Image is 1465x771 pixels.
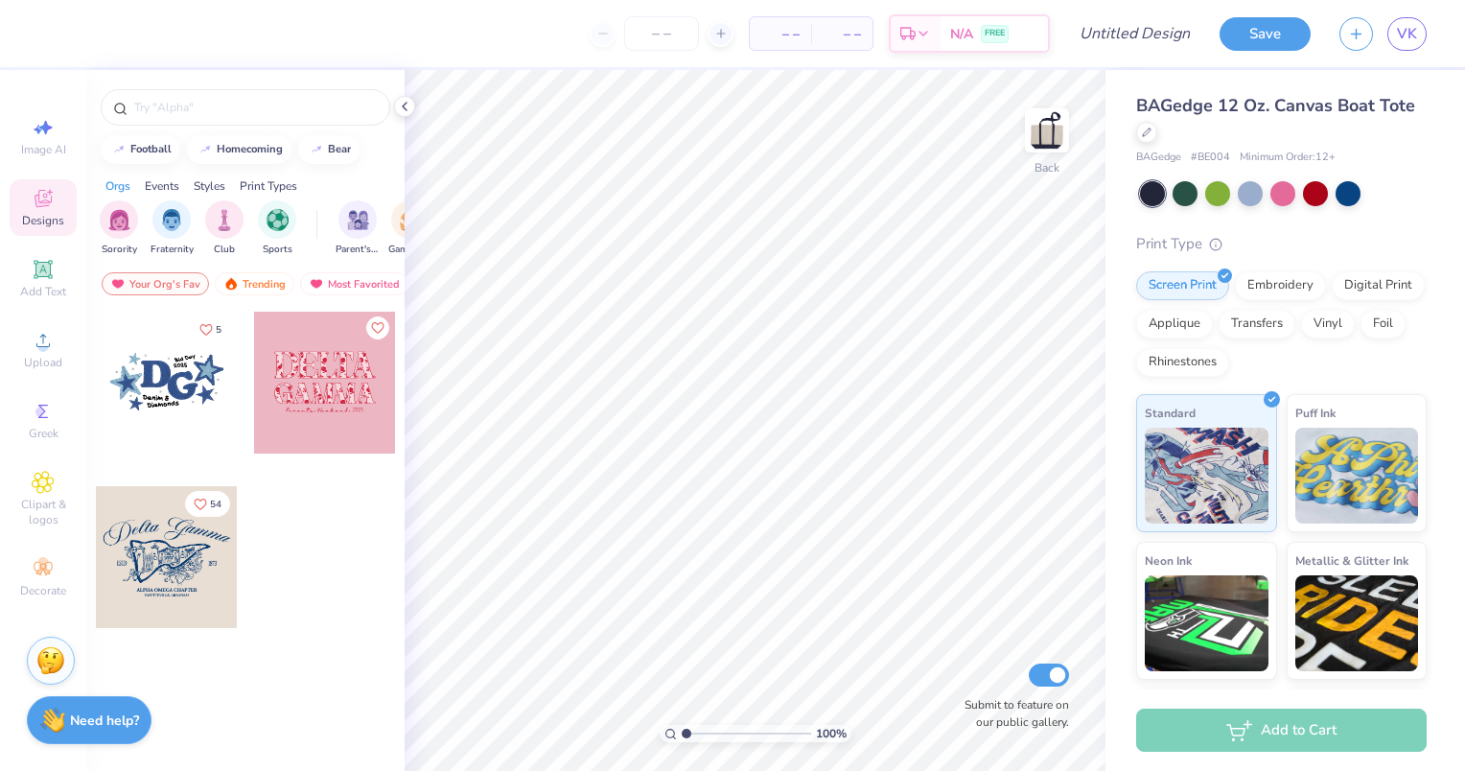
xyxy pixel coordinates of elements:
img: Fraternity Image [161,209,182,231]
span: Club [214,243,235,257]
div: filter for Game Day [388,200,432,257]
div: Most Favorited [300,272,408,295]
span: – – [761,24,800,44]
div: filter for Club [205,200,244,257]
img: Standard [1145,428,1268,524]
label: Submit to feature on our public gallery. [954,696,1069,731]
span: Metallic & Glitter Ink [1295,550,1408,571]
button: filter button [100,200,138,257]
span: Decorate [20,583,66,598]
span: Add Text [20,284,66,299]
span: 5 [216,325,221,335]
img: Back [1028,111,1066,150]
button: Like [185,491,230,517]
span: BAGedge 12 Oz. Canvas Boat Tote [1136,94,1415,117]
div: Print Types [240,177,297,195]
div: Transfers [1219,310,1295,339]
div: Back [1035,159,1059,176]
img: trending.gif [223,277,239,291]
div: filter for Parent's Weekend [336,200,380,257]
span: Designs [22,213,64,228]
div: Foil [1360,310,1406,339]
span: 54 [210,500,221,509]
a: VK [1387,17,1427,51]
button: filter button [151,200,194,257]
img: trend_line.gif [198,144,213,155]
div: Trending [215,272,294,295]
span: Fraternity [151,243,194,257]
div: filter for Fraternity [151,200,194,257]
img: most_fav.gif [110,277,126,291]
div: Print Type [1136,233,1427,255]
button: homecoming [187,135,291,164]
img: most_fav.gif [309,277,324,291]
div: Orgs [105,177,130,195]
button: filter button [336,200,380,257]
button: Like [366,316,389,339]
span: Minimum Order: 12 + [1240,150,1336,166]
img: Metallic & Glitter Ink [1295,575,1419,671]
img: Parent's Weekend Image [347,209,369,231]
span: 100 % [816,725,847,742]
div: football [130,144,172,154]
span: Game Day [388,243,432,257]
img: Club Image [214,209,235,231]
button: filter button [258,200,296,257]
span: FREE [985,27,1005,40]
img: Neon Ink [1145,575,1268,671]
div: filter for Sorority [100,200,138,257]
button: filter button [205,200,244,257]
button: football [101,135,180,164]
span: BAGedge [1136,150,1181,166]
span: Sorority [102,243,137,257]
img: Puff Ink [1295,428,1419,524]
img: Game Day Image [400,209,422,231]
span: Puff Ink [1295,403,1336,423]
strong: Need help? [70,712,139,730]
span: Sports [263,243,292,257]
div: Applique [1136,310,1213,339]
div: filter for Sports [258,200,296,257]
div: Embroidery [1235,271,1326,300]
button: bear [298,135,360,164]
span: – – [823,24,861,44]
img: trend_line.gif [309,144,324,155]
input: Untitled Design [1064,14,1205,53]
div: Digital Print [1332,271,1425,300]
div: Styles [194,177,225,195]
img: Sorority Image [108,209,130,231]
div: Vinyl [1301,310,1355,339]
div: Screen Print [1136,271,1229,300]
button: Like [191,316,230,342]
span: Clipart & logos [10,497,77,527]
span: # BE004 [1191,150,1230,166]
span: Standard [1145,403,1196,423]
img: trend_line.gif [111,144,127,155]
div: homecoming [217,144,283,154]
div: Your Org's Fav [102,272,209,295]
button: Save [1220,17,1311,51]
button: filter button [388,200,432,257]
span: Image AI [21,142,66,157]
img: Sports Image [267,209,289,231]
span: Upload [24,355,62,370]
span: Greek [29,426,58,441]
span: Neon Ink [1145,550,1192,571]
input: – – [624,16,699,51]
span: Parent's Weekend [336,243,380,257]
div: bear [328,144,351,154]
div: Rhinestones [1136,348,1229,377]
span: VK [1397,23,1417,45]
input: Try "Alpha" [132,98,378,117]
span: N/A [950,24,973,44]
div: Events [145,177,179,195]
